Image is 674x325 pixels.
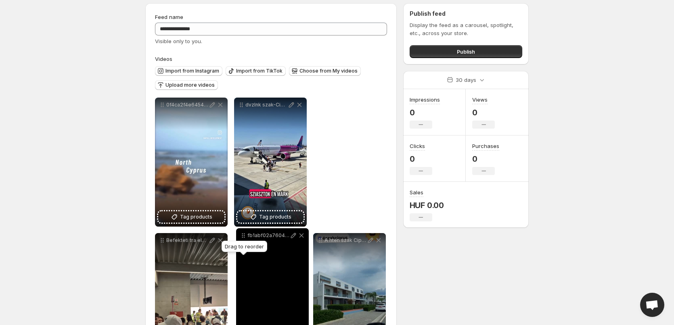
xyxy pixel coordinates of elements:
p: 0 [410,108,440,117]
h3: Sales [410,188,423,196]
h3: Clicks [410,142,425,150]
h2: Publish feed [410,10,522,18]
button: Tag products [237,211,304,223]
span: Tag products [259,213,291,221]
span: Choose from My videos [299,68,358,74]
h3: Views [472,96,488,104]
span: Upload more videos [165,82,215,88]
p: 30 days [456,76,476,84]
div: Open chat [640,293,664,317]
p: Befekteti tra els nap els fele cyprus investment ingatlanbefektets tenger mediterran DreamHome Dr... [166,237,208,244]
p: A hten szak Cipruson jrtunk s olyan projekteket nztnk meg befektetinkel amelyekbe k is beszelllha... [324,237,366,244]
button: Import from TikTok [226,66,286,76]
span: Import from Instagram [165,68,219,74]
p: 0f4ca2f4e6454341a4b5756a76b8e38f [166,102,208,108]
button: Publish [410,45,522,58]
button: Choose from My videos [289,66,361,76]
button: Upload more videos [155,80,218,90]
h3: Impressions [410,96,440,104]
p: 0 [472,154,499,164]
span: Feed name [155,14,183,20]
p: dvzlnk szak-Ciprusoncyprus investment ingatlanbefektets befektets eszakciprus passzvjvedelem tenger [245,102,287,108]
button: Tag products [158,211,224,223]
span: Publish [457,48,475,56]
p: 0 [410,154,432,164]
p: HUF 0.00 [410,200,444,210]
span: Tag products [180,213,212,221]
div: 0f4ca2f4e6454341a4b5756a76b8e38fTag products [155,98,228,227]
span: Import from TikTok [236,68,283,74]
div: dvzlnk szak-Ciprusoncyprus investment ingatlanbefektets befektets eszakciprus passzvjvedelem teng... [234,98,307,227]
h3: Purchases [472,142,499,150]
span: Videos [155,56,172,62]
p: fb1abf02a760425daf3deb71dcc99f45 [247,232,289,239]
p: Display the feed as a carousel, spotlight, etc., across your store. [410,21,522,37]
button: Import from Instagram [155,66,222,76]
span: Visible only to you. [155,38,202,44]
p: 0 [472,108,495,117]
